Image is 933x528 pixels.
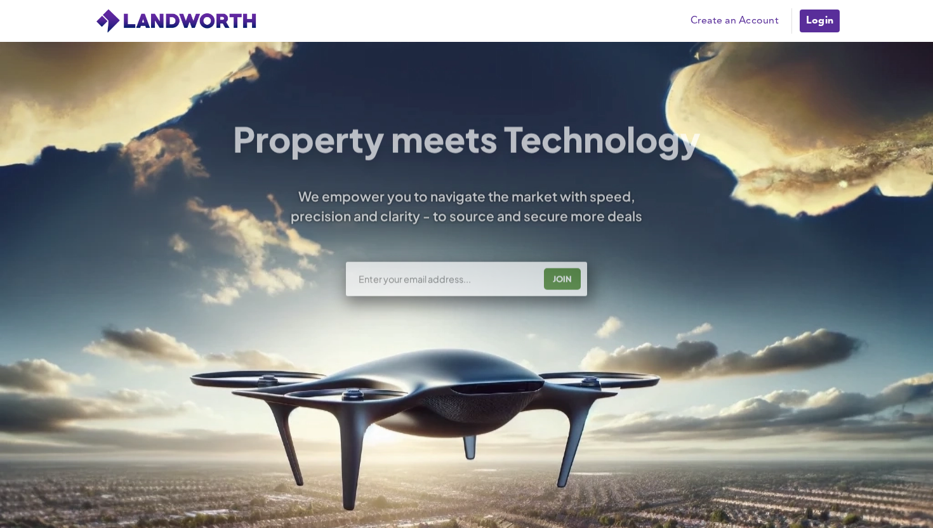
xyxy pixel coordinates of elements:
[233,122,701,156] h1: Property meets Technology
[684,11,785,30] a: Create an Account
[357,273,534,286] input: Enter your email address...
[274,187,659,226] div: We empower you to navigate the market with speed, precision and clarity - to source and secure mo...
[798,8,841,34] a: Login
[544,268,581,289] button: JOIN
[548,268,577,289] div: JOIN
